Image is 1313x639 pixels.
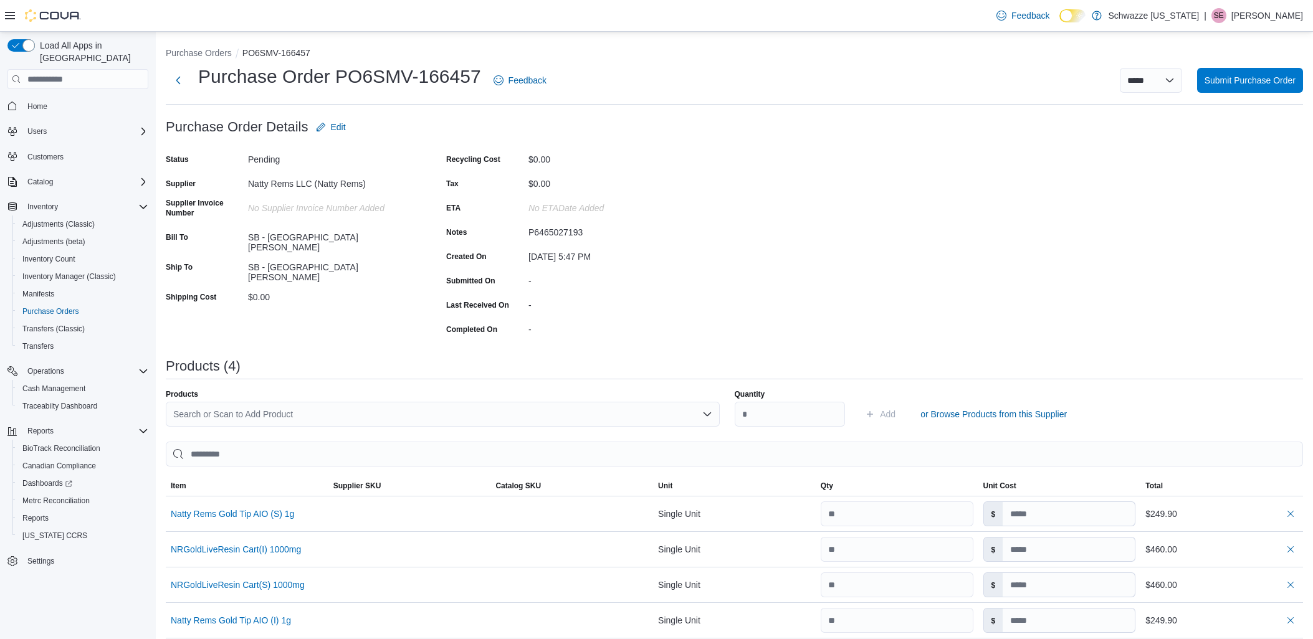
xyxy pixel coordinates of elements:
[27,202,58,212] span: Inventory
[22,219,95,229] span: Adjustments (Classic)
[446,179,459,189] label: Tax
[22,513,49,523] span: Reports
[1145,542,1298,557] div: $460.00
[1145,577,1298,592] div: $460.00
[528,247,695,262] div: [DATE] 5:47 PM
[12,338,153,355] button: Transfers
[446,300,509,310] label: Last Received On
[198,64,481,89] h1: Purchase Order PO6SMV-166457
[22,461,96,471] span: Canadian Compliance
[653,537,816,562] div: Single Unit
[1211,8,1226,23] div: Stacey Edwards
[653,501,816,526] div: Single Unit
[22,237,85,247] span: Adjustments (beta)
[242,48,310,58] button: PO6SMV-166457
[17,441,148,456] span: BioTrack Reconciliation
[27,426,54,436] span: Reports
[12,397,153,415] button: Traceabilty Dashboard
[17,476,148,491] span: Dashboards
[22,478,72,488] span: Dashboards
[17,321,148,336] span: Transfers (Classic)
[25,9,81,22] img: Cova
[22,199,63,214] button: Inventory
[248,227,415,252] div: SB - [GEOGRAPHIC_DATA][PERSON_NAME]
[1059,22,1060,23] span: Dark Mode
[17,339,59,354] a: Transfers
[166,198,243,218] label: Supplier Invoice Number
[17,304,84,319] a: Purchase Orders
[22,289,54,299] span: Manifests
[12,285,153,303] button: Manifests
[22,254,75,264] span: Inventory Count
[17,217,100,232] a: Adjustments (Classic)
[22,98,148,113] span: Home
[248,257,415,282] div: SB - [GEOGRAPHIC_DATA][PERSON_NAME]
[248,149,415,164] div: Pending
[166,154,189,164] label: Status
[12,509,153,527] button: Reports
[658,481,672,491] span: Unit
[821,481,833,491] span: Qty
[446,154,500,164] label: Recycling Cost
[22,424,59,438] button: Reports
[489,68,551,93] a: Feedback
[166,48,232,58] button: Purchase Orders
[1231,8,1303,23] p: [PERSON_NAME]
[2,362,153,380] button: Operations
[1145,481,1163,491] span: Total
[22,531,87,541] span: [US_STATE] CCRS
[920,408,1067,420] span: or Browse Products from this Supplier
[508,74,547,87] span: Feedback
[17,493,148,508] span: Metrc Reconciliation
[171,544,301,554] button: NRGoldLiveResin Cart(I) 1000mg
[17,304,148,319] span: Purchase Orders
[166,232,188,242] label: Bill To
[17,476,77,491] a: Dashboards
[1108,8,1199,23] p: Schwazze [US_STATE]
[7,92,148,602] nav: Complex example
[446,324,497,334] label: Completed On
[17,269,121,284] a: Inventory Manager (Classic)
[22,149,69,164] a: Customers
[333,481,381,491] span: Supplier SKU
[17,381,148,396] span: Cash Management
[12,380,153,397] button: Cash Management
[984,608,1003,632] label: $
[22,554,59,569] a: Settings
[27,366,64,376] span: Operations
[984,537,1003,561] label: $
[22,384,85,394] span: Cash Management
[22,496,90,506] span: Metrc Reconciliation
[528,149,695,164] div: $0.00
[915,402,1072,427] button: or Browse Products from this Supplier
[1145,613,1298,628] div: $249.90
[22,199,148,214] span: Inventory
[984,502,1003,526] label: $
[983,481,1016,491] span: Unit Cost
[446,252,487,262] label: Created On
[17,217,148,232] span: Adjustments (Classic)
[984,573,1003,597] label: $
[12,303,153,320] button: Purchase Orders
[248,174,415,189] div: Natty Rems LLC (Natty Rems)
[17,252,148,267] span: Inventory Count
[248,287,415,302] div: $0.00
[311,115,351,140] button: Edit
[12,527,153,544] button: [US_STATE] CCRS
[27,102,47,111] span: Home
[12,233,153,250] button: Adjustments (beta)
[528,222,695,237] div: P6465027193
[528,295,695,310] div: -
[17,269,148,284] span: Inventory Manager (Classic)
[17,399,102,414] a: Traceabilty Dashboard
[17,321,90,336] a: Transfers (Classic)
[22,306,79,316] span: Purchase Orders
[22,324,85,334] span: Transfers (Classic)
[22,99,52,114] a: Home
[1011,9,1049,22] span: Feedback
[446,276,495,286] label: Submitted On
[22,553,148,569] span: Settings
[653,572,816,597] div: Single Unit
[2,173,153,191] button: Catalog
[17,458,148,473] span: Canadian Compliance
